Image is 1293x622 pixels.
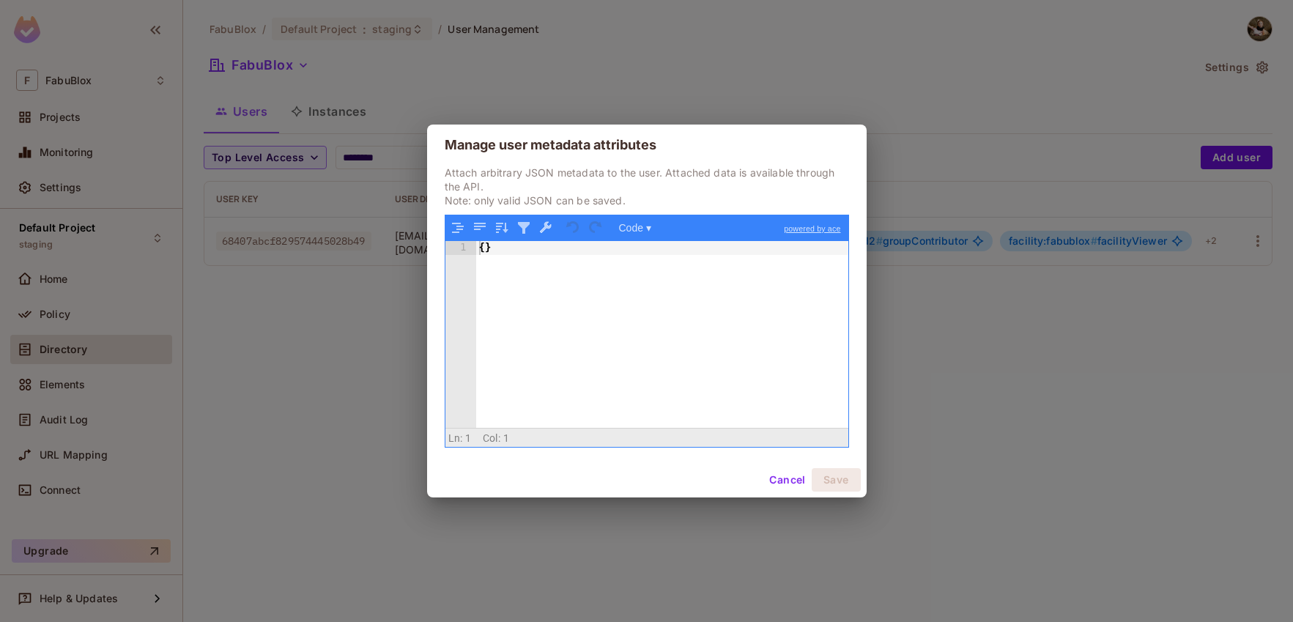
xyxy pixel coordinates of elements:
[777,215,848,242] a: powered by ace
[812,468,861,492] button: Save
[536,218,555,237] button: Repair JSON: fix quotes and escape characters, remove comments and JSONP notation, turn JavaScrip...
[763,468,811,492] button: Cancel
[448,432,462,444] span: Ln:
[445,166,849,207] p: Attach arbitrary JSON metadata to the user. Attached data is available through the API. Note: onl...
[483,432,500,444] span: Col:
[492,218,511,237] button: Sort contents
[448,218,467,237] button: Format JSON data, with proper indentation and line feeds (Ctrl+I)
[586,218,605,237] button: Redo (Ctrl+Shift+Z)
[514,218,533,237] button: Filter, sort, or transform contents
[465,432,471,444] span: 1
[564,218,583,237] button: Undo last action (Ctrl+Z)
[503,432,509,444] span: 1
[614,218,656,237] button: Code ▾
[427,125,867,166] h2: Manage user metadata attributes
[470,218,489,237] button: Compact JSON data, remove all whitespaces (Ctrl+Shift+I)
[445,241,476,255] div: 1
